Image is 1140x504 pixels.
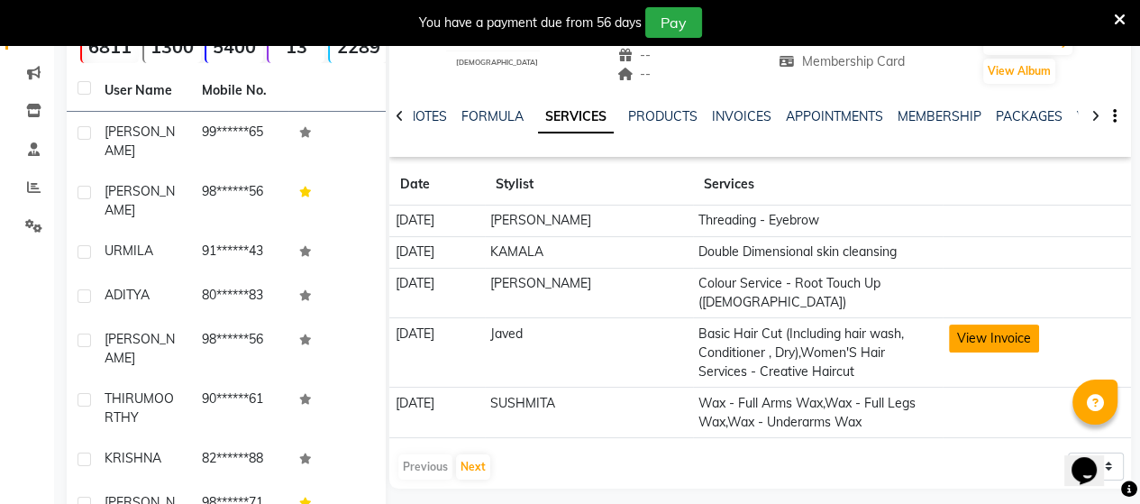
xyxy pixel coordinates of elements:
[269,35,325,58] strong: 13
[485,268,693,318] td: [PERSON_NAME]
[389,388,484,438] td: [DATE]
[105,331,175,366] span: [PERSON_NAME]
[389,206,484,237] td: [DATE]
[485,318,693,388] td: Javed
[144,35,201,58] strong: 1300
[628,108,698,124] a: PRODUCTS
[406,108,447,124] a: NOTES
[983,59,1055,84] button: View Album
[898,108,981,124] a: MEMBERSHIP
[105,390,174,426] span: THIRUMOORTHY
[105,450,161,466] span: kRISHNA
[330,35,387,58] strong: 2289
[779,53,905,69] span: Membership Card
[949,325,1039,353] button: View Invoice
[693,206,944,237] td: Threading - Eyebrow
[105,287,150,303] span: ADITYA
[389,318,484,388] td: [DATE]
[996,108,1062,124] a: PACKAGES
[105,243,153,259] span: URMILA
[693,268,944,318] td: Colour Service - Root Touch Up ([DEMOGRAPHIC_DATA])
[693,164,944,206] th: Services
[461,108,524,124] a: FORMULA
[105,124,175,159] span: [PERSON_NAME]
[456,58,538,67] span: [DEMOGRAPHIC_DATA]
[485,164,693,206] th: Stylist
[693,318,944,388] td: Basic Hair Cut (Including hair wash, Conditioner , Dry),Women'S Hair Services - Creative Haircut
[206,35,263,58] strong: 5400
[712,108,771,124] a: INVOICES
[82,35,139,58] strong: 6811
[538,101,614,133] a: SERVICES
[485,236,693,268] td: KAMALA
[617,66,652,82] span: --
[456,454,490,480] button: Next
[786,108,883,124] a: APPOINTMENTS
[389,164,484,206] th: Date
[1064,432,1122,486] iframe: chat widget
[94,70,191,112] th: User Name
[617,47,652,63] span: --
[693,388,944,438] td: Wax - Full Arms Wax,Wax - Full Legs Wax,Wax - Underarms Wax
[485,388,693,438] td: SUSHMITA
[645,7,702,38] button: Pay
[419,14,642,32] div: You have a payment due from 56 days
[105,183,175,218] span: [PERSON_NAME]
[389,268,484,318] td: [DATE]
[389,236,484,268] td: [DATE]
[693,236,944,268] td: Double Dimensional skin cleansing
[485,206,693,237] td: [PERSON_NAME]
[191,70,288,112] th: Mobile No.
